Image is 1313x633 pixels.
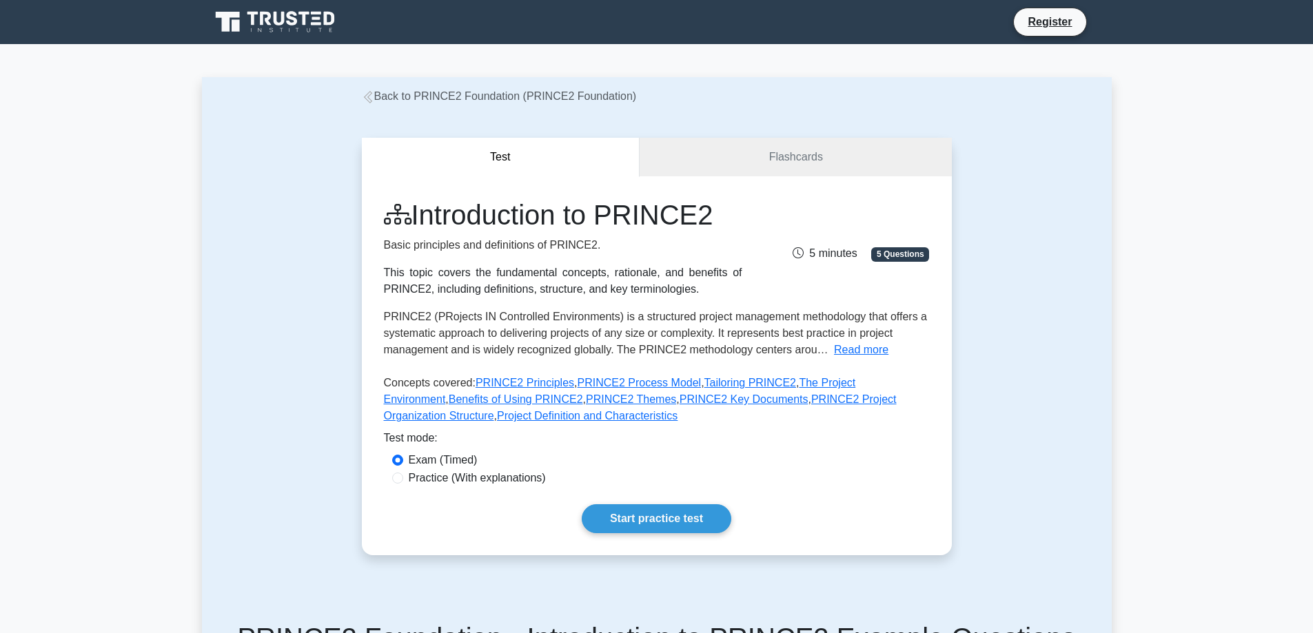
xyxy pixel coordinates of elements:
a: Register [1019,13,1080,30]
a: PRINCE2 Key Documents [680,393,808,405]
h1: Introduction to PRINCE2 [384,198,742,231]
button: Read more [834,342,888,358]
span: PRINCE2 (PRojects IN Controlled Environments) is a structured project management methodology that... [384,311,928,355]
a: Start practice test [582,504,731,533]
a: PRINCE2 Principles [476,377,574,388]
button: Test [362,138,640,177]
span: 5 Questions [871,247,929,261]
a: Benefits of Using PRINCE2 [449,393,583,405]
a: Tailoring PRINCE2 [704,377,796,388]
a: PRINCE2 Process Model [578,377,702,388]
p: Concepts covered: , , , , , , , , [384,375,930,430]
label: Exam (Timed) [409,452,478,468]
p: Basic principles and definitions of PRINCE2. [384,237,742,253]
a: Flashcards [640,138,951,177]
label: Practice (With explanations) [409,470,546,486]
div: This topic covers the fundamental concepts, rationale, and benefits of PRINCE2, including definit... [384,264,742,298]
div: Test mode: [384,430,930,452]
a: Project Definition and Characteristics [497,410,678,422]
a: PRINCE2 Themes [586,393,676,405]
a: Back to PRINCE2 Foundation (PRINCE2 Foundation) [362,90,637,102]
a: PRINCE2 Project Organization Structure [384,393,897,422]
span: 5 minutes [793,247,857,259]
